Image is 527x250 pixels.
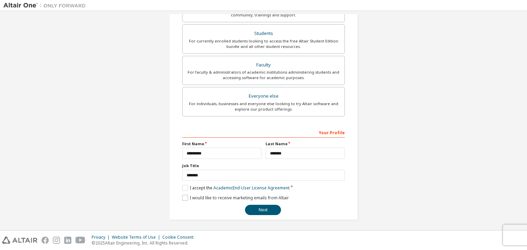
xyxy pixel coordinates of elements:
label: I would like to receive marketing emails from Altair [182,195,289,201]
label: Job Title [182,163,345,168]
div: Cookie Consent [162,235,198,240]
label: I accept the [182,185,290,191]
button: Next [245,205,281,215]
div: Students [187,29,340,38]
p: © 2025 Altair Engineering, Inc. All Rights Reserved. [92,240,198,246]
div: For individuals, businesses and everyone else looking to try Altair software and explore our prod... [187,101,340,112]
img: facebook.svg [42,237,49,244]
img: Altair One [3,2,89,9]
label: Last Name [266,141,345,147]
div: For currently enrolled students looking to access the free Altair Student Edition bundle and all ... [187,38,340,49]
div: Website Terms of Use [112,235,162,240]
img: linkedin.svg [64,237,71,244]
a: Academic End-User License Agreement [213,185,290,191]
label: First Name [182,141,261,147]
div: Faculty [187,60,340,70]
img: youtube.svg [75,237,85,244]
div: Everyone else [187,91,340,101]
img: altair_logo.svg [2,237,37,244]
div: Your Profile [182,127,345,138]
div: For faculty & administrators of academic institutions administering students and accessing softwa... [187,70,340,80]
div: Privacy [92,235,112,240]
img: instagram.svg [53,237,60,244]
